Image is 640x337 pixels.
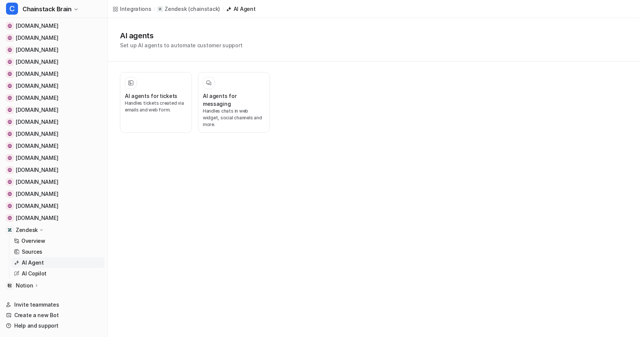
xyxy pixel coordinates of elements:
[16,94,58,102] span: [DOMAIN_NAME]
[226,5,256,13] a: AI Agent
[16,166,58,174] span: [DOMAIN_NAME]
[7,283,12,288] img: Notion
[16,70,58,78] span: [DOMAIN_NAME]
[16,190,58,198] span: [DOMAIN_NAME]
[3,201,105,211] a: github.com[DOMAIN_NAME]
[7,168,12,172] img: developer.bitcoin.org
[16,82,58,90] span: [DOMAIN_NAME]
[198,72,270,133] button: AI agents for messagingHandles chats in web widget, social channels and more.
[7,132,12,136] img: docs.optimism.io
[7,36,12,40] img: hyperliquid.gitbook.io
[7,48,12,52] img: docs.ton.org
[203,108,265,128] p: Handles chats in web widget, social channels and more.
[3,33,105,43] a: hyperliquid.gitbook.io[DOMAIN_NAME]
[16,106,58,114] span: [DOMAIN_NAME]
[3,177,105,187] a: build.avax.network[DOMAIN_NAME]
[3,93,105,103] a: docs.polygon.technology[DOMAIN_NAME]
[7,96,12,100] img: docs.polygon.technology
[3,165,105,175] a: developer.bitcoin.org[DOMAIN_NAME]
[7,108,12,112] img: docs.arbitrum.io
[16,58,58,66] span: [DOMAIN_NAME]
[3,213,105,223] a: www.colosseum.com[DOMAIN_NAME]
[3,320,105,331] a: Help and support
[7,72,12,76] img: reth.rs
[22,259,44,266] p: AI Agent
[7,228,12,232] img: Zendesk
[7,60,12,64] img: docs.erigon.tech
[234,5,256,13] div: AI Agent
[203,92,265,108] h3: AI agents for messaging
[6,3,18,15] span: C
[120,5,151,13] div: Integrations
[120,72,192,133] button: AI agents for ticketsHandles tickets created via emails and web form.
[16,226,38,234] p: Zendesk
[3,310,105,320] a: Create a new Bot
[125,92,177,100] h3: AI agents for tickets
[16,34,58,42] span: [DOMAIN_NAME]
[7,192,12,196] img: climate.solana.com
[16,282,33,289] p: Notion
[120,41,242,49] p: Set up AI agents to automate customer support
[7,84,12,88] img: developers.tron.network
[22,4,72,14] span: Chainstack Brain
[7,204,12,208] img: github.com
[3,117,105,127] a: docs.sui.io[DOMAIN_NAME]
[16,118,58,126] span: [DOMAIN_NAME]
[3,21,105,31] a: ethereum.org[DOMAIN_NAME]
[3,105,105,115] a: docs.arbitrum.io[DOMAIN_NAME]
[125,100,187,113] p: Handles tickets created via emails and web form.
[22,270,46,277] p: AI Copilot
[3,153,105,163] a: nimbus.guide[DOMAIN_NAME]
[165,5,187,13] p: Zendesk
[154,6,155,12] span: /
[3,81,105,91] a: developers.tron.network[DOMAIN_NAME]
[16,202,58,210] span: [DOMAIN_NAME]
[22,248,42,256] p: Sources
[16,22,58,30] span: [DOMAIN_NAME]
[16,46,58,54] span: [DOMAIN_NAME]
[16,130,58,138] span: [DOMAIN_NAME]
[11,247,105,257] a: Sources
[11,268,105,279] a: AI Copilot
[3,129,105,139] a: docs.optimism.io[DOMAIN_NAME]
[16,154,58,162] span: [DOMAIN_NAME]
[11,257,105,268] a: AI Agent
[120,30,242,41] h1: AI agents
[3,45,105,55] a: docs.ton.org[DOMAIN_NAME]
[3,57,105,67] a: docs.erigon.tech[DOMAIN_NAME]
[7,24,12,28] img: ethereum.org
[3,189,105,199] a: climate.solana.com[DOMAIN_NAME]
[16,142,58,150] span: [DOMAIN_NAME]
[157,5,220,13] a: Zendesk(chainstack)
[3,69,105,79] a: reth.rs[DOMAIN_NAME]
[112,5,151,13] a: Integrations
[7,120,12,124] img: docs.sui.io
[7,216,12,220] img: www.colosseum.com
[16,214,58,222] span: [DOMAIN_NAME]
[16,178,58,186] span: [DOMAIN_NAME]
[21,237,45,245] p: Overview
[11,236,105,246] a: Overview
[7,144,12,148] img: aptos.dev
[222,6,224,12] span: /
[3,141,105,151] a: aptos.dev[DOMAIN_NAME]
[3,299,105,310] a: Invite teammates
[7,156,12,160] img: nimbus.guide
[7,180,12,184] img: build.avax.network
[188,5,220,13] p: ( chainstack )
